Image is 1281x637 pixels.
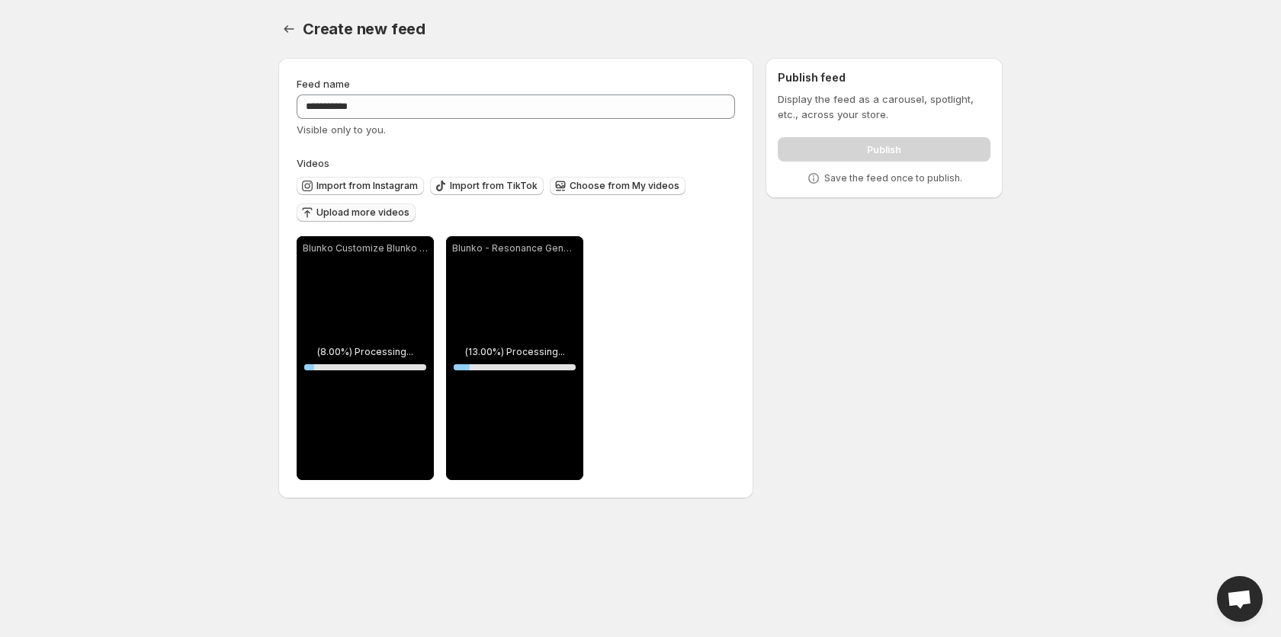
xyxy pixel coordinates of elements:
span: Videos [297,157,329,169]
p: Display the feed as a carousel, spotlight, etc., across your store. [778,91,990,122]
span: Feed name [297,78,350,90]
p: Save the feed once to publish. [824,172,962,184]
p: Blunko Customize Blunko Theme Shopify [303,242,428,254]
span: Import from Instagram [316,180,418,192]
span: Upload more videos [316,206,409,219]
span: Create new feed [303,20,425,38]
h2: Publish feed [778,70,990,85]
span: Import from TikTok [450,180,538,192]
button: Upload more videos [297,203,416,222]
button: Settings [278,18,300,40]
span: Choose from My videos [570,180,679,192]
div: Blunko - Resonance Generator(13.00%) Processing...13% [446,236,583,480]
button: Import from TikTok [430,177,544,195]
button: Choose from My videos [550,177,685,195]
span: Visible only to you. [297,123,386,136]
a: Open chat [1217,576,1263,622]
p: Blunko - Resonance Generator [452,242,577,254]
div: Blunko Customize Blunko Theme Shopify(8.00%) Processing...8% [297,236,434,480]
button: Import from Instagram [297,177,424,195]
